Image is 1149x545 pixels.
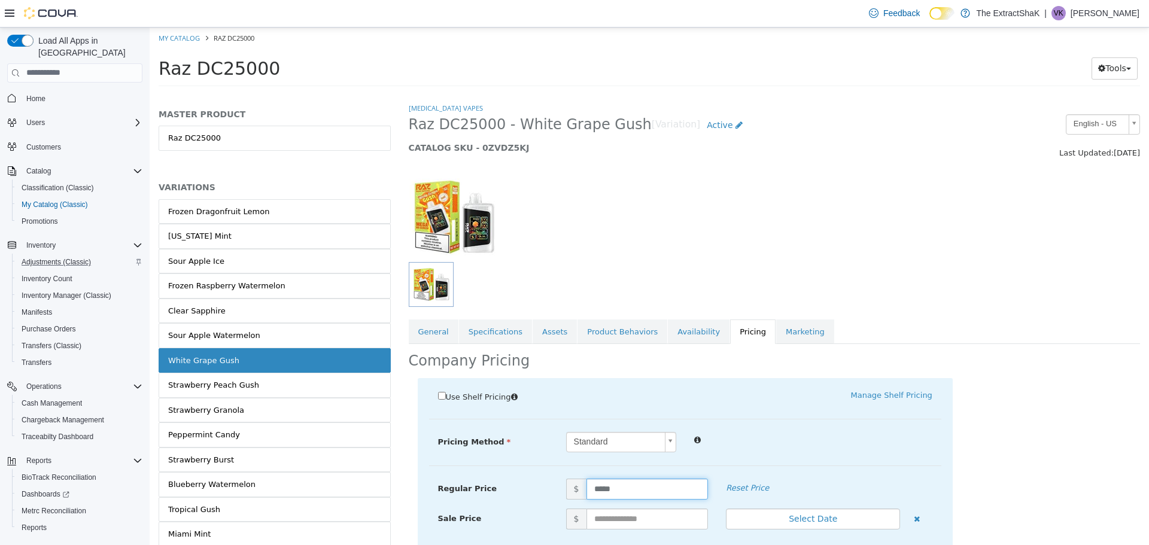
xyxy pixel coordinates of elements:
a: English - US [916,87,990,107]
a: General [259,292,309,317]
span: Manifests [17,305,142,319]
a: Inventory Manager (Classic) [17,288,116,303]
button: Metrc Reconciliation [12,503,147,519]
a: Transfers (Classic) [17,339,86,353]
div: Clear Sapphire [19,278,76,290]
div: Strawberry Burst [19,427,84,439]
a: Raz DC25000 [9,98,241,123]
span: Transfers (Classic) [22,341,81,351]
h2: Company Pricing [259,324,381,343]
button: Reports [22,453,56,468]
span: Users [26,118,45,127]
span: Home [22,91,142,106]
button: Select Date [576,481,750,502]
a: Manifests [17,305,57,319]
span: Standard [417,405,510,424]
span: Promotions [22,217,58,226]
button: Add Sale [408,511,464,534]
span: Reports [17,520,142,535]
a: Home [22,92,50,106]
a: Specifications [309,292,382,317]
div: [US_STATE] Mint [19,203,82,215]
a: Chargeback Management [17,413,109,427]
button: Catalog [22,164,56,178]
div: Strawberry Granola [19,377,95,389]
small: [Variation] [502,93,551,102]
div: Frozen Raspberry Watermelon [19,252,136,264]
button: Manifests [12,304,147,321]
a: Metrc Reconciliation [17,504,91,518]
a: Marketing [627,292,685,317]
a: Transfers [17,355,56,370]
span: Reports [26,456,51,465]
button: Inventory [22,238,60,252]
input: Use Shelf Pricing [288,364,296,372]
button: Transfers [12,354,147,371]
img: 150 [259,145,349,235]
h5: MASTER PRODUCT [9,81,241,92]
button: Inventory Manager (Classic) [12,287,147,304]
span: Cash Management [17,396,142,410]
button: Customers [2,138,147,156]
span: Load All Apps in [GEOGRAPHIC_DATA] [34,35,142,59]
span: Metrc Reconciliation [22,506,86,516]
button: Promotions [12,213,147,230]
button: Operations [22,379,66,394]
span: Metrc Reconciliation [17,504,142,518]
p: | [1044,6,1047,20]
span: Chargeback Management [22,415,104,425]
button: Inventory [2,237,147,254]
button: BioTrack Reconciliation [12,469,147,486]
p: The ExtractShaK [976,6,1039,20]
p: [PERSON_NAME] [1071,6,1139,20]
button: Classification (Classic) [12,179,147,196]
span: BioTrack Reconciliation [22,473,96,482]
span: Inventory [22,238,142,252]
a: Product Behaviors [428,292,518,317]
span: Regular Price [288,456,347,465]
div: Blueberry Watermelon [19,451,106,463]
div: Vito Knowles [1051,6,1066,20]
h5: CATALOG SKU - 0ZVDZ5KJ [259,115,803,126]
span: Active [557,93,583,102]
span: Inventory Count [17,272,142,286]
span: Purchase Orders [22,324,76,334]
a: My Catalog [9,6,50,15]
span: Use Shelf Pricing [296,365,361,374]
div: Tropical Gush [19,476,71,488]
span: Promotions [17,214,142,229]
button: Tools [942,30,988,52]
span: $ [417,481,437,502]
a: Adjustments (Classic) [17,255,96,269]
a: Dashboards [17,487,74,501]
span: Chargeback Management [17,413,142,427]
span: English - US [917,87,974,106]
span: Raz DC25000 [9,31,130,51]
button: Transfers (Classic) [12,337,147,354]
span: Purchase Orders [17,322,142,336]
span: Catalog [22,164,142,178]
button: Reports [12,519,147,536]
a: Reports [17,520,51,535]
span: Raz DC25000 [64,6,105,15]
span: Inventory [26,240,56,250]
span: Adjustments (Classic) [22,257,91,267]
h5: VARIATIONS [9,154,241,165]
button: Users [2,114,147,131]
div: Peppermint Candy [19,401,90,413]
span: Transfers (Classic) [17,339,142,353]
span: $ [417,451,437,472]
a: Assets [383,292,427,317]
div: Strawberry Peach Gush [19,352,110,364]
span: Last Updated: [910,121,964,130]
button: My Catalog (Classic) [12,196,147,213]
div: Miami Mint [19,501,61,513]
button: Adjustments (Classic) [12,254,147,270]
a: Manage Shelf Pricing [701,363,782,372]
span: [DATE] [964,121,990,130]
a: Purchase Orders [17,322,81,336]
span: Operations [22,379,142,394]
span: Inventory Manager (Classic) [17,288,142,303]
a: [MEDICAL_DATA] Vapes [259,76,333,85]
button: Cash Management [12,395,147,412]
